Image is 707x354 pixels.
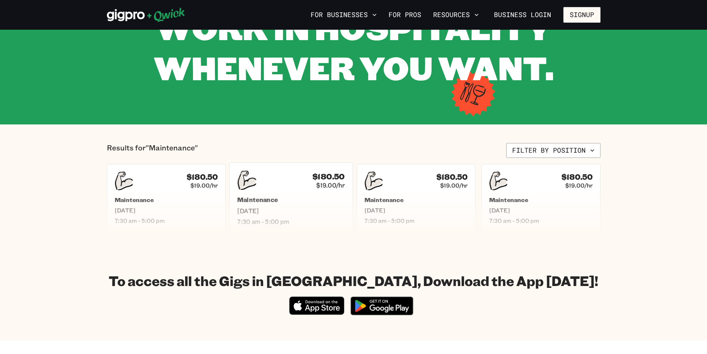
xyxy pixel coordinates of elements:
h5: Maintenance [115,196,218,204]
h1: To access all the Gigs in [GEOGRAPHIC_DATA], Download the App [DATE]! [109,272,598,289]
a: Business Login [488,7,557,23]
span: 7:30 am - 5:00 pm [237,218,345,225]
p: Results for "Maintenance" [107,143,198,158]
span: [DATE] [364,207,468,214]
button: Filter by position [506,143,600,158]
button: Resources [430,9,482,21]
span: 7:30 am - 5:00 pm [364,217,468,224]
span: $19.00/hr [316,181,345,189]
h4: $180.50 [562,172,593,182]
a: $180.50$19.00/hrMaintenance[DATE]7:30 am - 5:00 pm [357,164,476,232]
span: $19.00/hr [190,182,218,189]
h5: Maintenance [489,196,593,204]
span: [DATE] [489,207,593,214]
span: 7:30 am - 5:00 pm [115,217,218,224]
button: For Businesses [308,9,380,21]
h5: Maintenance [364,196,468,204]
span: $19.00/hr [565,182,593,189]
h5: Maintenance [237,196,345,204]
button: Signup [563,7,600,23]
h4: $180.50 [187,172,218,182]
a: For Pros [386,9,424,21]
a: Download on the App Store [289,309,345,316]
a: $180.50$19.00/hrMaintenance[DATE]7:30 am - 5:00 pm [229,162,353,233]
a: $180.50$19.00/hrMaintenance[DATE]7:30 am - 5:00 pm [107,164,226,232]
img: Get it on Google Play [346,292,418,320]
span: [DATE] [115,207,218,214]
h4: $180.50 [312,172,345,181]
h4: $180.50 [436,172,468,182]
span: [DATE] [237,207,345,215]
a: $180.50$19.00/hrMaintenance[DATE]7:30 am - 5:00 pm [481,164,600,232]
span: $19.00/hr [440,182,468,189]
span: WORK IN HOSPITALITY WHENEVER YOU WANT. [154,6,554,89]
span: 7:30 am - 5:00 pm [489,217,593,224]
